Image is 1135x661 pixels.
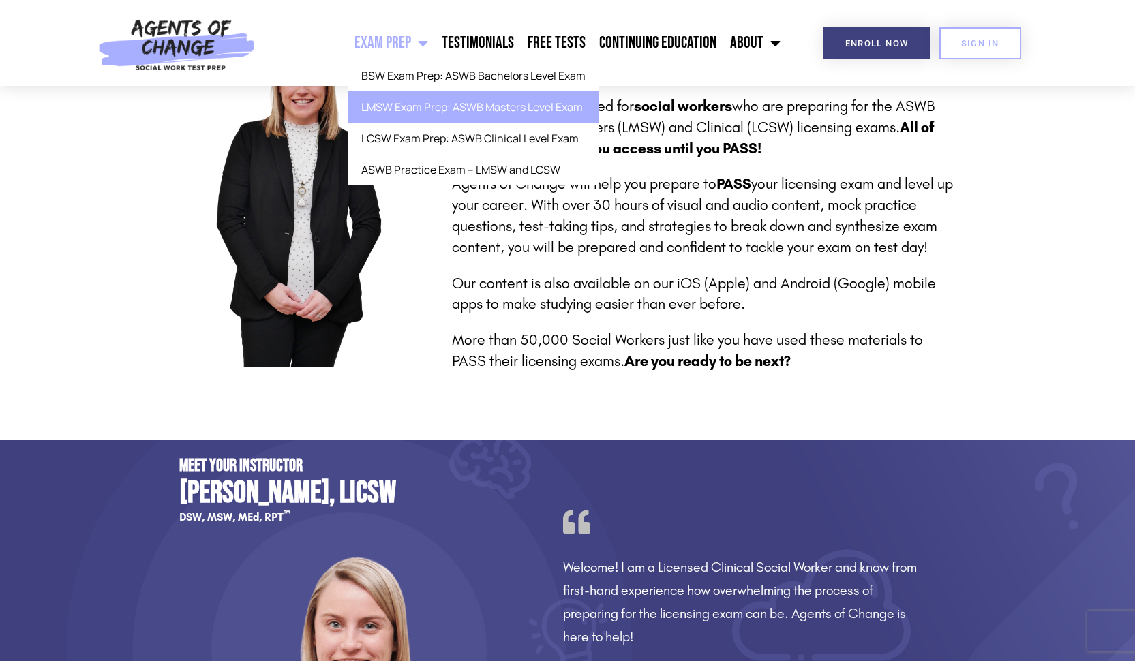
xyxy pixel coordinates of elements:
[179,440,529,474] h2: Meet Your Instructor
[348,123,599,154] a: LCSW Exam Prep: ASWB Clinical Level Exam
[452,330,956,372] p: More than 50,000 Social Workers just like you have used these materials to PASS their licensing e...
[348,154,599,185] a: ASWB Practice Exam – LMSW and LCSW
[452,273,956,316] p: Our content is also available on our iOS (Apple) and Android (Google) mobile apps to make studyin...
[723,26,787,60] a: About
[348,26,435,60] a: Exam Prep
[521,26,592,60] a: Free Tests
[179,478,529,508] h4: [PERSON_NAME], LICSW
[716,175,751,193] strong: PASS
[179,512,529,523] p: DSW, MSW, MEd, RPT
[624,352,791,370] strong: Are you ready to be next?
[452,174,956,258] p: Agents of Change will help you prepare to your licensing exam and level up your career. With over...
[348,60,599,185] ul: Exam Prep
[845,39,909,48] span: Enroll Now
[348,91,599,123] a: LMSW Exam Prep: ASWB Masters Level Exam
[823,27,930,59] a: Enroll Now
[634,97,732,115] strong: social workers
[284,509,290,519] sup: ™
[452,96,956,159] p: Our courses are designed for who are preparing for the ASWB Bachelors (BSW), Masters (LMSW) and C...
[348,60,599,91] a: BSW Exam Prep: ASWB Bachelors Level Exam
[563,555,922,648] p: Welcome! I am a Licensed Clinical Social Worker and know from first-hand experience how overwhelm...
[435,26,521,60] a: Testimonials
[262,26,787,60] nav: Menu
[592,26,723,60] a: Continuing Education
[961,39,999,48] span: SIGN IN
[939,27,1021,59] a: SIGN IN
[452,119,934,157] b: All of our courses provide you access until you PASS!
